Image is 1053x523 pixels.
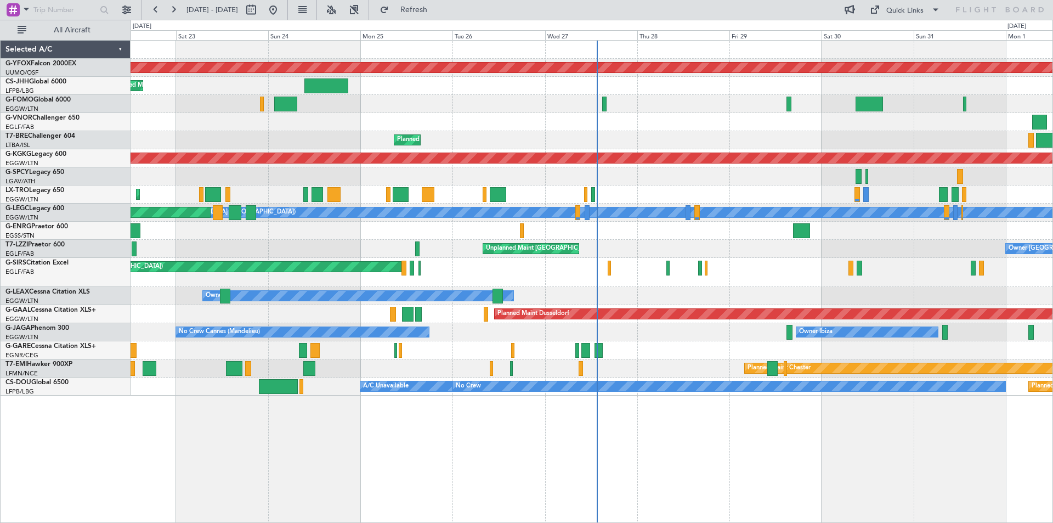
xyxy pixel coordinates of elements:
[5,133,28,139] span: T7-BRE
[5,268,34,276] a: EGLF/FAB
[5,223,31,230] span: G-ENRG
[176,30,268,40] div: Sat 23
[5,250,34,258] a: EGLF/FAB
[5,115,80,121] a: G-VNORChallenger 650
[179,324,260,340] div: No Crew Cannes (Mandelieu)
[206,288,224,304] div: Owner
[5,361,27,368] span: T7-EMI
[397,132,529,148] div: Planned Maint Warsaw ([GEOGRAPHIC_DATA])
[5,187,64,194] a: LX-TROLegacy 650
[5,187,29,194] span: LX-TRO
[5,123,34,131] a: EGLF/FAB
[5,333,38,341] a: EGGW/LTN
[5,387,34,396] a: LFPB/LBG
[5,241,28,248] span: T7-LZZI
[5,60,76,67] a: G-YFOXFalcon 2000EX
[5,133,75,139] a: T7-BREChallenger 604
[360,30,452,40] div: Mon 25
[5,379,69,386] a: CS-DOUGlobal 6500
[864,1,946,19] button: Quick Links
[5,169,64,176] a: G-SPCYLegacy 650
[5,78,29,85] span: CS-JHH
[5,195,38,204] a: EGGW/LTN
[5,205,64,212] a: G-LEGCLegacy 600
[5,105,38,113] a: EGGW/LTN
[914,30,1006,40] div: Sun 31
[5,232,35,240] a: EGSS/STN
[456,378,481,395] div: No Crew
[5,115,32,121] span: G-VNOR
[5,325,69,331] a: G-JAGAPhenom 300
[12,21,119,39] button: All Aircraft
[5,369,38,378] a: LFMN/NCE
[5,379,31,386] span: CS-DOU
[452,30,545,40] div: Tue 26
[5,343,96,350] a: G-GARECessna Citation XLS+
[5,159,38,167] a: EGGW/LTN
[5,289,29,295] span: G-LEAX
[497,306,569,322] div: Planned Maint Dusseldorf
[729,30,822,40] div: Fri 29
[799,324,833,340] div: Owner Ibiza
[5,297,38,305] a: EGGW/LTN
[5,289,90,295] a: G-LEAXCessna Citation XLS
[29,26,116,34] span: All Aircraft
[186,5,238,15] span: [DATE] - [DATE]
[5,343,31,350] span: G-GARE
[5,361,72,368] a: T7-EMIHawker 900XP
[545,30,637,40] div: Wed 27
[748,360,811,376] div: Planned Maint Chester
[486,240,666,257] div: Unplanned Maint [GEOGRAPHIC_DATA] ([GEOGRAPHIC_DATA])
[5,205,29,212] span: G-LEGC
[5,141,30,149] a: LTBA/ISL
[5,325,31,331] span: G-JAGA
[363,378,409,395] div: A/C Unavailable
[822,30,914,40] div: Sat 30
[5,97,71,103] a: G-FOMOGlobal 6000
[886,5,924,16] div: Quick Links
[5,177,35,185] a: LGAV/ATH
[1007,22,1026,31] div: [DATE]
[5,260,69,266] a: G-SIRSCitation Excel
[33,2,97,18] input: Trip Number
[375,1,440,19] button: Refresh
[5,87,34,95] a: LFPB/LBG
[5,307,96,313] a: G-GAALCessna Citation XLS+
[637,30,729,40] div: Thu 28
[5,241,65,248] a: T7-LZZIPraetor 600
[5,169,29,176] span: G-SPCY
[5,97,33,103] span: G-FOMO
[5,315,38,323] a: EGGW/LTN
[133,22,151,31] div: [DATE]
[5,260,26,266] span: G-SIRS
[5,151,31,158] span: G-KGKG
[5,60,31,67] span: G-YFOX
[391,6,437,14] span: Refresh
[5,213,38,222] a: EGGW/LTN
[5,307,31,313] span: G-GAAL
[5,78,66,85] a: CS-JHHGlobal 6000
[5,151,66,158] a: G-KGKGLegacy 600
[5,351,38,359] a: EGNR/CEG
[5,223,68,230] a: G-ENRGPraetor 600
[268,30,360,40] div: Sun 24
[5,69,38,77] a: UUMO/OSF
